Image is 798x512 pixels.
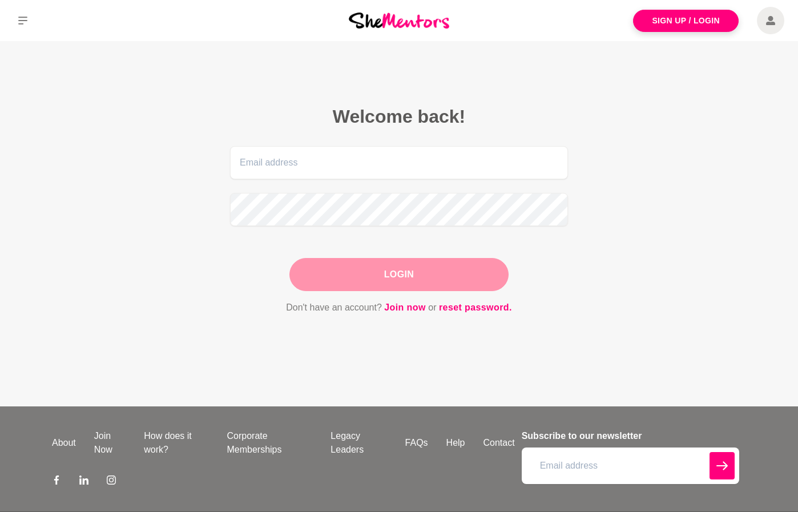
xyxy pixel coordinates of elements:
[217,429,321,457] a: Corporate Memberships
[43,436,85,450] a: About
[321,429,396,457] a: Legacy Leaders
[439,300,512,315] a: reset password.
[349,13,449,28] img: She Mentors Logo
[437,436,474,450] a: Help
[135,429,217,457] a: How does it work?
[230,105,568,128] h2: Welcome back!
[396,436,437,450] a: FAQs
[384,300,426,315] a: Join now
[522,429,739,443] h4: Subscribe to our newsletter
[230,300,568,315] p: Don't have an account? or
[107,475,116,489] a: Instagram
[79,475,88,489] a: LinkedIn
[230,146,568,179] input: Email address
[52,475,61,489] a: Facebook
[474,436,524,450] a: Contact
[85,429,135,457] a: Join Now
[522,448,739,484] input: Email address
[633,10,739,32] a: Sign Up / Login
